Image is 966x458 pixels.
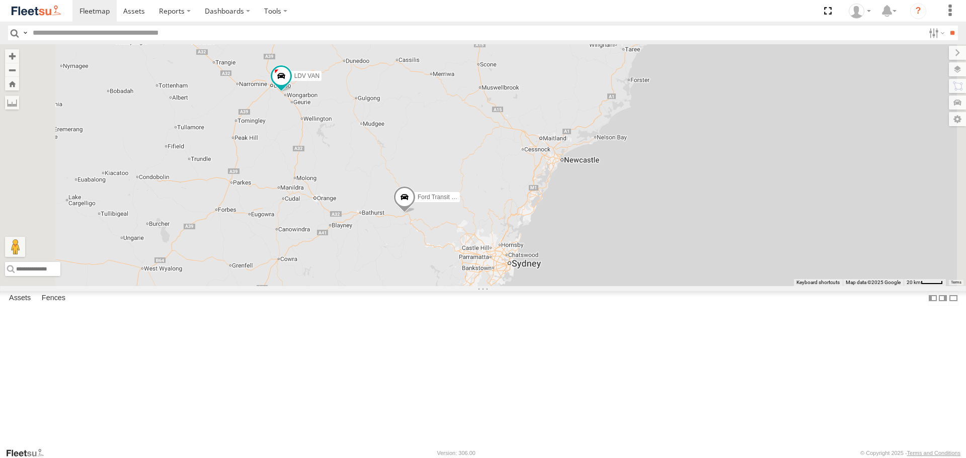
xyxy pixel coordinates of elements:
[4,292,36,306] label: Assets
[938,291,948,306] label: Dock Summary Table to the Right
[6,448,52,458] a: Visit our Website
[951,280,961,284] a: Terms (opens in new tab)
[910,3,926,19] i: ?
[37,292,70,306] label: Fences
[5,63,19,77] button: Zoom out
[796,279,840,286] button: Keyboard shortcuts
[846,280,901,285] span: Map data ©2025 Google
[904,279,946,286] button: Map Scale: 20 km per 40 pixels
[845,4,874,19] div: Stephanie Renton
[5,96,19,110] label: Measure
[10,4,62,18] img: fleetsu-logo-horizontal.svg
[925,26,946,40] label: Search Filter Options
[907,280,921,285] span: 20 km
[437,450,475,456] div: Version: 306.00
[907,450,960,456] a: Terms and Conditions
[860,450,960,456] div: © Copyright 2025 -
[928,291,938,306] label: Dock Summary Table to the Left
[418,194,465,201] span: Ford Transit 2019
[294,72,319,79] span: LDV VAN
[5,237,25,257] button: Drag Pegman onto the map to open Street View
[21,26,29,40] label: Search Query
[5,77,19,90] button: Zoom Home
[949,112,966,126] label: Map Settings
[5,49,19,63] button: Zoom in
[948,291,958,306] label: Hide Summary Table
